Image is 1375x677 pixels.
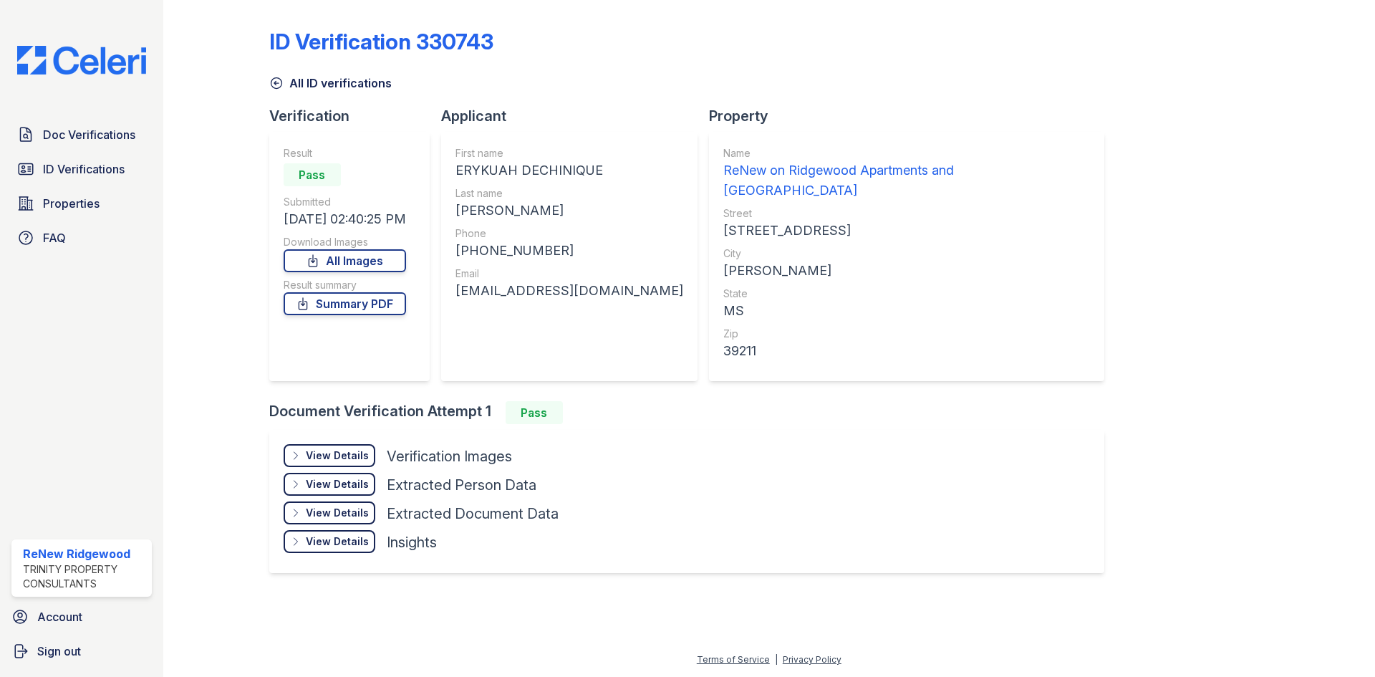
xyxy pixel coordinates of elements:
div: View Details [306,477,369,491]
div: Result [284,146,406,160]
span: Sign out [37,643,81,660]
a: ID Verifications [11,155,152,183]
a: Doc Verifications [11,120,152,149]
div: [PERSON_NAME] [723,261,1090,281]
div: Verification [269,106,441,126]
a: All ID verifications [269,75,392,92]
span: Account [37,608,82,625]
div: ReNew Ridgewood [23,545,146,562]
div: Pass [284,163,341,186]
a: Account [6,602,158,631]
a: Summary PDF [284,292,406,315]
div: ERYKUAH DECHINIQUE [455,160,683,181]
img: CE_Logo_Blue-a8612792a0a2168367f1c8372b55b34899dd931a85d93a1a3d3e32e68fde9ad4.png [6,46,158,75]
span: FAQ [43,229,66,246]
div: State [723,287,1090,301]
div: ReNew on Ridgewood Apartments and [GEOGRAPHIC_DATA] [723,160,1090,201]
div: Result summary [284,278,406,292]
div: Email [455,267,683,281]
div: [DATE] 02:40:25 PM [284,209,406,229]
div: Extracted Document Data [387,504,559,524]
div: Extracted Person Data [387,475,536,495]
div: City [723,246,1090,261]
div: [STREET_ADDRESS] [723,221,1090,241]
div: Insights [387,532,437,552]
div: Submitted [284,195,406,209]
div: Pass [506,401,563,424]
div: Phone [455,226,683,241]
div: Trinity Property Consultants [23,562,146,591]
div: Verification Images [387,446,512,466]
div: Document Verification Attempt 1 [269,401,1116,424]
div: First name [455,146,683,160]
div: View Details [306,448,369,463]
div: Zip [723,327,1090,341]
div: Last name [455,186,683,201]
iframe: chat widget [1315,620,1361,663]
a: Name ReNew on Ridgewood Apartments and [GEOGRAPHIC_DATA] [723,146,1090,201]
div: ID Verification 330743 [269,29,493,54]
div: View Details [306,506,369,520]
a: Terms of Service [697,654,770,665]
div: Applicant [441,106,709,126]
div: 39211 [723,341,1090,361]
a: Privacy Policy [783,654,841,665]
div: MS [723,301,1090,321]
div: [PERSON_NAME] [455,201,683,221]
span: Doc Verifications [43,126,135,143]
span: Properties [43,195,100,212]
div: Download Images [284,235,406,249]
a: All Images [284,249,406,272]
div: [EMAIL_ADDRESS][DOMAIN_NAME] [455,281,683,301]
div: Street [723,206,1090,221]
div: Name [723,146,1090,160]
a: FAQ [11,224,152,252]
span: ID Verifications [43,160,125,178]
a: Sign out [6,637,158,666]
div: [PHONE_NUMBER] [455,241,683,261]
a: Properties [11,189,152,218]
div: Property [709,106,1116,126]
div: View Details [306,534,369,549]
div: | [775,654,778,665]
